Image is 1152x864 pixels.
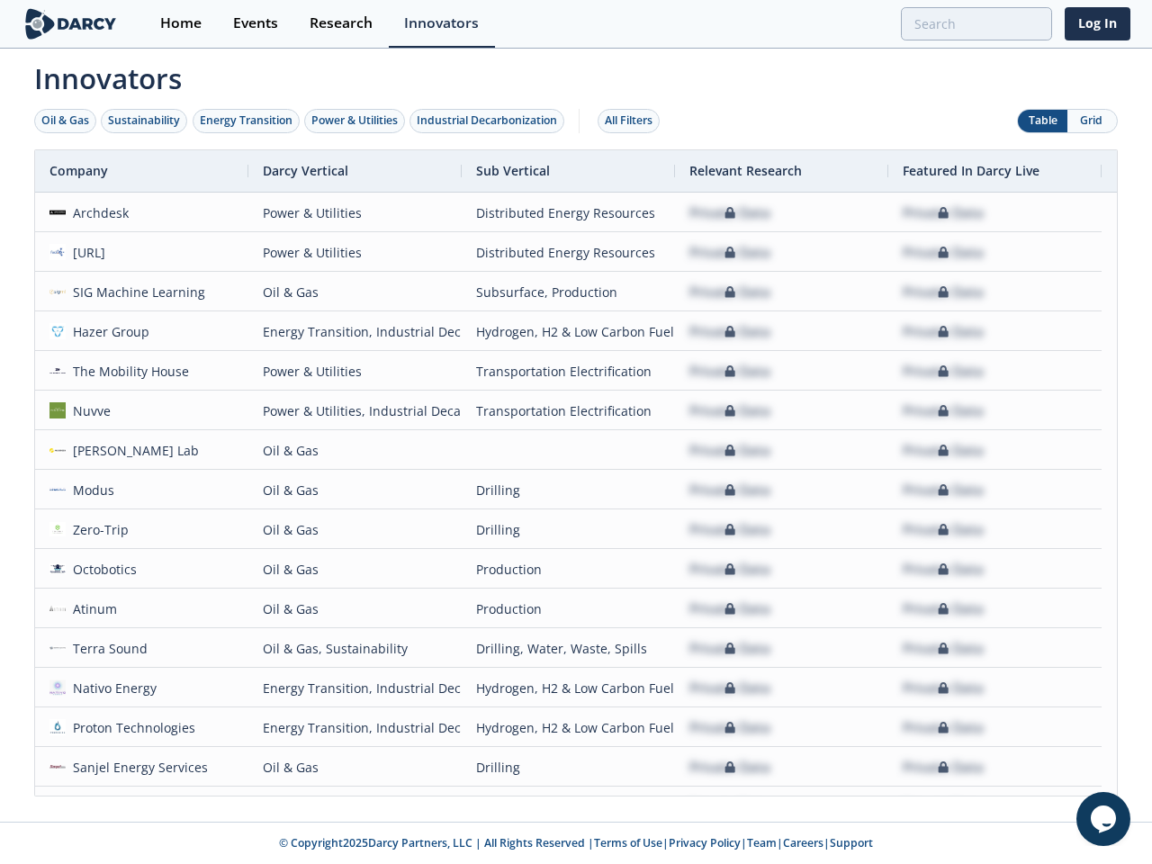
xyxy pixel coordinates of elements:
a: Careers [783,835,823,850]
div: Private Data [903,312,984,351]
div: Private Data [903,510,984,549]
input: Advanced Search [901,7,1052,40]
div: Private Data [903,669,984,707]
div: Energy Transition, Industrial Decarbonization [263,312,447,351]
div: Innovators [404,16,479,31]
div: Private Data [903,471,984,509]
div: Archdesk [66,193,130,232]
div: Private Data [903,193,984,232]
img: a5afd840-feb6-4328-8c69-739a799e54d1 [49,481,66,498]
button: Power & Utilities [304,109,405,133]
div: Hydrogen, H2 & Low Carbon Fuels [476,669,661,707]
div: Zero-Trip [66,510,130,549]
div: Hydrogen, H2 & Low Carbon Fuels [476,312,661,351]
div: Oil & Gas, Sustainability [263,629,447,668]
span: Sub Vertical [476,162,550,179]
div: Private Data [689,550,770,589]
div: Private Data [689,708,770,747]
div: Transportation Electrification [476,352,661,391]
div: Drilling [476,748,661,787]
button: Oil & Gas [34,109,96,133]
div: Private Data [903,787,984,826]
div: SIG Machine Learning [66,273,206,311]
span: Darcy Vertical [263,162,348,179]
div: Sustainability, Power & Utilities [263,787,447,826]
div: Atinum [66,589,118,628]
div: Private Data [689,312,770,351]
div: Private Data [903,589,984,628]
a: Privacy Policy [669,835,741,850]
span: Relevant Research [689,162,802,179]
div: Private Data [689,629,770,668]
span: Innovators [22,50,1130,99]
p: © Copyright 2025 Darcy Partners, LLC | All Rights Reserved | | | | | [25,835,1127,851]
div: Private Data [689,352,770,391]
div: Nuvve [66,391,112,430]
div: Energy Transition [200,112,292,129]
button: Energy Transition [193,109,300,133]
div: The Mobility House [66,352,190,391]
div: Private Data [903,708,984,747]
div: Power & Utilities [263,352,447,391]
div: Power & Utilities [263,233,447,272]
div: Sustainability [108,112,180,129]
div: Oil & Gas [263,273,447,311]
div: Power & Utilities [263,193,447,232]
div: Energy Transition, Industrial Decarbonization [263,708,447,747]
div: All Filters [605,112,652,129]
div: Private Data [689,193,770,232]
a: Log In [1065,7,1130,40]
a: Terms of Use [594,835,662,850]
div: Hydrogen, H2 & Low Carbon Fuels [476,708,661,747]
div: Oil & Gas [263,589,447,628]
img: 45a0cbea-d989-4350-beef-8637b4f6d6e9 [49,600,66,616]
img: 6c1fd47e-a9de-4d25-b0ff-b9dbcf72eb3c [49,640,66,656]
div: Private Data [903,273,984,311]
img: 1673644973152-TMH%E2%80%93Logo%E2%80%93Vertical_deep%E2%80%93blue.png [49,363,66,379]
img: 2e65efa3-6c94-415d-91a3-04c42e6548c1 [49,521,66,537]
img: 9c95c6f0-4dc2-42bd-b77a-e8faea8af569 [49,719,66,735]
div: Oil & Gas [263,431,447,470]
div: Drilling [476,471,661,509]
button: Grid [1067,110,1117,132]
div: Oil & Gas [263,748,447,787]
div: Modus [66,471,115,509]
div: Private Data [903,233,984,272]
div: Distributed Energy Resources [476,193,661,232]
img: ebe80549-b4d3-4f4f-86d6-e0c3c9b32110 [49,679,66,696]
button: Industrial Decarbonization [409,109,564,133]
span: Company [49,162,108,179]
img: ab8e5e95-b9cc-4897-8b2e-8c2ff4c3180b [49,204,66,220]
img: f3daa296-edca-4246-95c9-a684112ce6f8 [49,442,66,458]
div: Private Data [689,589,770,628]
button: Sustainability [101,109,187,133]
a: Support [830,835,873,850]
button: Table [1018,110,1067,132]
iframe: chat widget [1076,792,1134,846]
div: Drilling, Water, Waste, Spills [476,629,661,668]
div: Asset Management & Digitization, Methane Emissions [476,787,661,826]
img: 9c506397-1bad-4fbb-8e4d-67b931672769 [49,244,66,260]
div: Subsurface, Production [476,273,661,311]
div: Distributed Energy Resources [476,233,661,272]
div: SM Instruments [66,787,170,826]
div: Private Data [689,787,770,826]
div: Research [310,16,373,31]
div: Sanjel Energy Services [66,748,209,787]
div: Private Data [689,273,770,311]
div: Private Data [689,510,770,549]
div: Events [233,16,278,31]
div: Oil & Gas [263,550,447,589]
div: Power & Utilities [311,112,398,129]
div: Oil & Gas [263,510,447,549]
div: Octobotics [66,550,138,589]
div: Private Data [903,391,984,430]
div: Private Data [689,233,770,272]
div: Hazer Group [66,312,150,351]
div: Production [476,550,661,589]
div: Private Data [689,669,770,707]
img: sanjel.com.png [49,759,66,775]
div: Private Data [689,391,770,430]
div: Production [476,589,661,628]
div: [URL] [66,233,106,272]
